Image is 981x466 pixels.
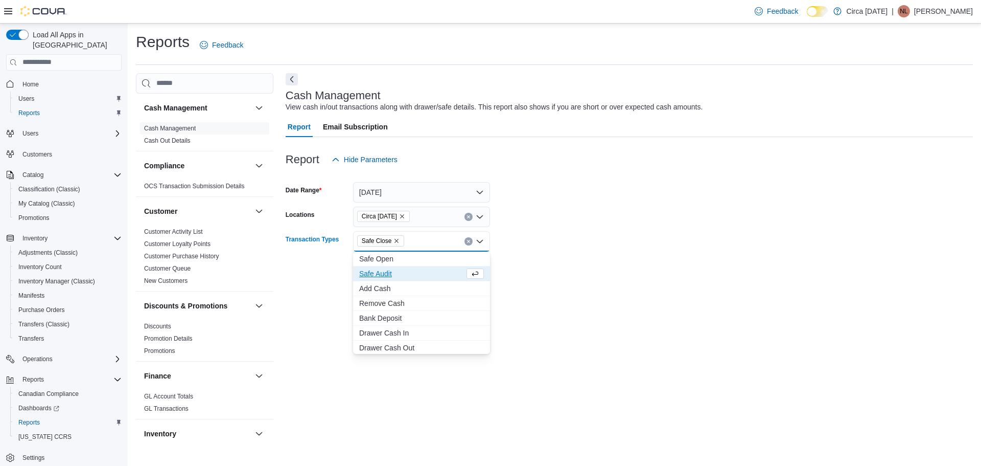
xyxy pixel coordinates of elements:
button: Customers [2,147,126,162]
span: Manifests [14,290,122,302]
span: Dashboards [18,404,59,412]
span: Inventory Count [18,263,62,271]
a: [US_STATE] CCRS [14,431,76,443]
span: Canadian Compliance [14,388,122,400]
span: Purchase Orders [18,306,65,314]
span: Circa 1818 [357,211,410,222]
span: Users [22,129,38,138]
button: My Catalog (Classic) [10,196,126,211]
span: Operations [18,353,122,365]
button: Inventory Count [10,260,126,274]
button: Add Cash [353,281,490,296]
div: View cash in/out transactions along with drawer/safe details. This report also shows if you are s... [286,102,703,113]
button: Catalog [18,169,48,181]
p: [PERSON_NAME] [914,5,973,17]
a: Reports [14,107,44,119]
a: Customer Activity List [144,228,203,235]
span: New Customers [144,277,188,285]
a: Transfers [14,332,48,345]
span: Bank Deposit [359,313,484,323]
span: Promotion Details [144,335,193,343]
span: Classification (Classic) [14,183,122,195]
a: Inventory Manager (Classic) [14,275,99,287]
span: Promotions [144,347,175,355]
button: Reports [18,373,48,386]
span: Feedback [767,6,798,16]
a: Feedback [751,1,802,21]
button: Reports [10,106,126,120]
button: Inventory [2,231,126,246]
a: My Catalog (Classic) [14,197,79,210]
span: Email Subscription [323,117,388,137]
button: Discounts & Promotions [144,301,251,311]
button: Finance [144,371,251,381]
p: | [892,5,894,17]
a: Settings [18,452,49,464]
a: Users [14,93,38,105]
button: Home [2,77,126,92]
button: Safe Open [353,252,490,267]
h3: Customer [144,206,177,216]
button: Hide Parameters [328,149,402,170]
span: Inventory Manager (Classic) [18,277,95,285]
label: Transaction Types [286,235,339,243]
span: Promotions [14,212,122,224]
span: OCS Transaction Submission Details [144,182,245,190]
span: Adjustments (Classic) [18,249,78,257]
span: GL Account Totals [144,392,193,401]
a: Purchase Orders [14,304,69,316]
span: GL Transactions [144,405,189,413]
h3: Cash Management [144,103,207,113]
span: Operations [22,355,53,363]
button: Remove Safe Close from selection in this group [393,238,400,244]
span: Settings [18,451,122,464]
a: Customer Purchase History [144,253,219,260]
a: Reports [14,416,44,429]
h3: Compliance [144,161,184,171]
span: Safe Open [359,254,484,264]
button: Catalog [2,168,126,182]
button: Purchase Orders [10,303,126,317]
span: Dashboards [14,402,122,414]
a: Promotion Details [144,335,193,342]
span: Inventory Count [14,261,122,273]
a: Canadian Compliance [14,388,83,400]
span: NL [900,5,907,17]
span: Customer Loyalty Points [144,240,211,248]
button: Reports [2,372,126,387]
button: Inventory [253,428,265,440]
button: Customer [253,205,265,217]
span: My Catalog (Classic) [18,199,75,208]
span: Users [18,127,122,140]
a: Discounts [144,323,171,330]
button: Users [2,126,126,141]
span: Canadian Compliance [18,390,79,398]
button: Next [286,73,298,85]
a: Classification (Classic) [14,183,84,195]
label: Date Range [286,186,322,194]
a: Inventory Count [14,261,66,273]
a: Adjustments (Classic) [14,247,82,259]
h3: Report [286,153,319,166]
span: Report [288,117,311,137]
button: Inventory Manager (Classic) [10,274,126,289]
span: Users [18,95,34,103]
span: Add Cash [359,283,484,294]
span: Transfers [14,332,122,345]
button: Settings [2,450,126,465]
input: Dark Mode [807,6,828,17]
span: Feedback [212,40,243,50]
span: Customers [22,150,52,159]
a: Promotions [144,347,175,354]
button: Drawer Cash In [353,326,490,341]
div: Finance [136,390,273,419]
span: Inventory [22,234,48,242]
span: Customer Activity List [144,228,203,236]
a: Feedback [196,35,247,55]
div: Natasha Livermore [898,5,910,17]
span: Reports [14,107,122,119]
span: Inventory Manager (Classic) [14,275,122,287]
span: Reports [18,109,40,117]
